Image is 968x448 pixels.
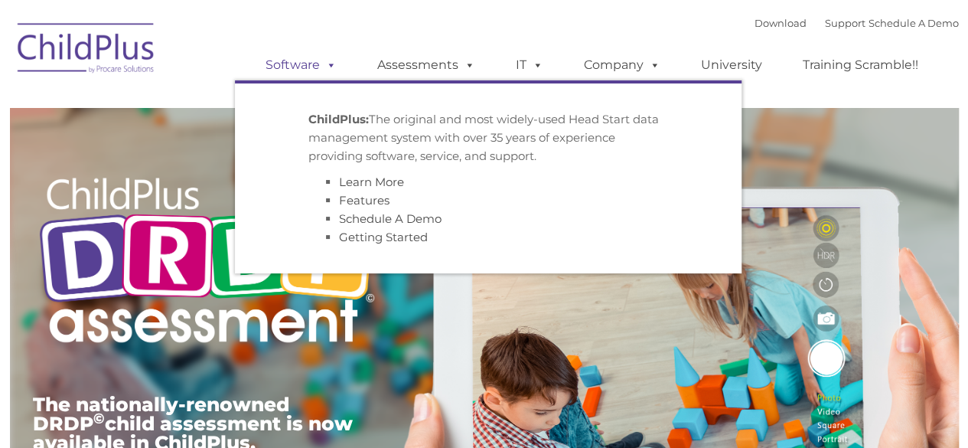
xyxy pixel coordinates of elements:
a: Download [755,17,807,29]
a: Getting Started [339,230,428,244]
p: The original and most widely-used Head Start data management system with over 35 years of experie... [308,110,668,165]
sup: © [93,410,105,427]
a: Schedule A Demo [339,211,442,226]
a: University [686,50,777,80]
strong: ChildPlus: [308,112,369,126]
a: Features [339,193,389,208]
a: Training Scramble!! [787,50,934,80]
img: ChildPlus by Procare Solutions [10,12,163,89]
a: Schedule A Demo [869,17,959,29]
font: | [755,17,959,29]
a: Company [569,50,676,80]
a: Assessments [362,50,491,80]
a: Learn More [339,175,404,189]
a: IT [500,50,559,80]
a: Software [250,50,352,80]
a: Support [825,17,865,29]
img: Copyright - DRDP Logo Light [33,157,380,368]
